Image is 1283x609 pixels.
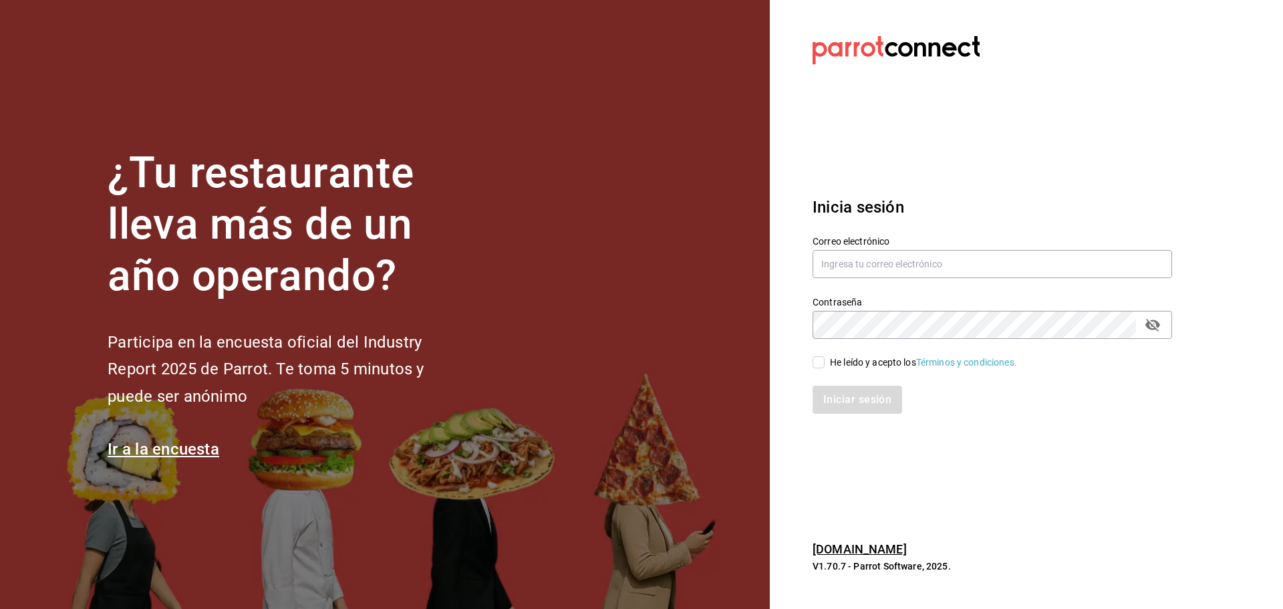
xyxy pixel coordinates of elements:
[108,148,468,301] h1: ¿Tu restaurante lleva más de un año operando?
[813,237,1172,246] label: Correo electrónico
[830,356,1017,370] div: He leído y acepto los
[813,542,907,556] a: [DOMAIN_NAME]
[108,440,219,459] a: Ir a la encuesta
[1141,314,1164,336] button: passwordField
[916,357,1017,368] a: Términos y condiciones.
[813,250,1172,278] input: Ingresa tu correo electrónico
[813,560,1172,573] p: V1.70.7 - Parrot Software, 2025.
[813,195,1172,219] h3: Inicia sesión
[108,329,468,410] h2: Participa en la encuesta oficial del Industry Report 2025 de Parrot. Te toma 5 minutos y puede se...
[813,297,1172,307] label: Contraseña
